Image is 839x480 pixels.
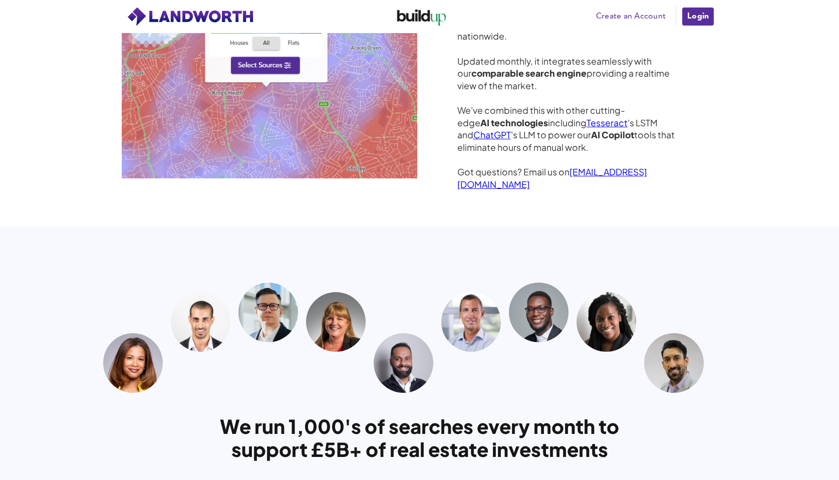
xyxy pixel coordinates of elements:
[480,117,548,128] strong: AI technologies
[471,68,587,79] strong: comparable search engine
[457,166,647,190] a: [EMAIL_ADDRESS][DOMAIN_NAME]
[591,9,671,24] a: Create an Account
[681,7,715,27] a: Login
[473,129,511,140] a: ChatGPT
[591,129,634,140] strong: AI Copilot
[219,415,621,461] h1: We run 1,000's of searches every month to support £5B+ of real estate investments
[587,117,628,128] a: Tesseract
